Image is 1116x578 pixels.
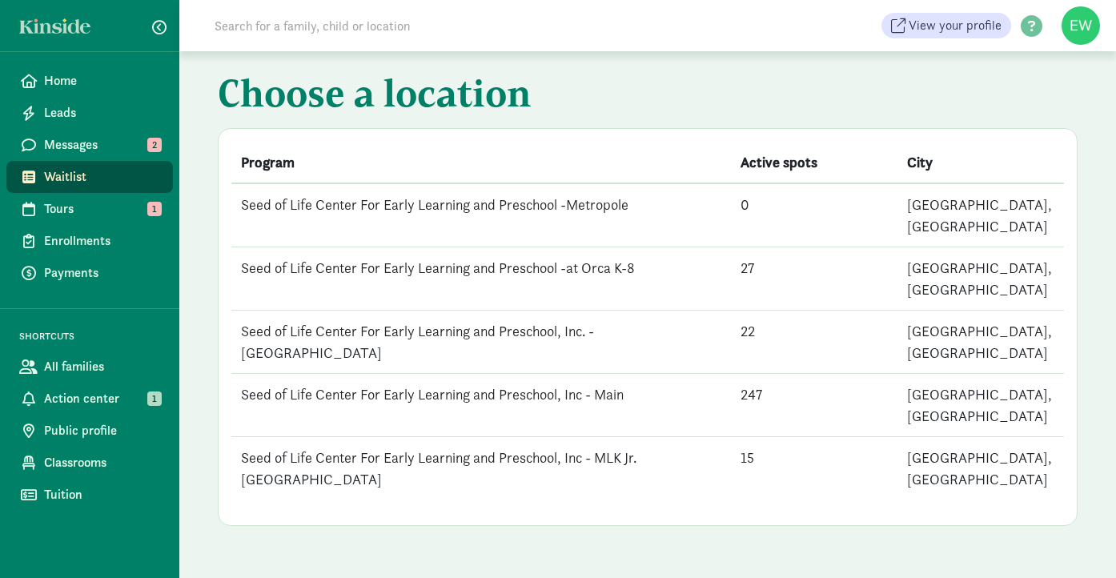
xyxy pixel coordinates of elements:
[731,142,897,183] th: Active spots
[44,389,160,408] span: Action center
[44,199,160,219] span: Tours
[6,447,173,479] a: Classrooms
[147,202,162,216] span: 1
[6,383,173,415] a: Action center 1
[731,437,897,500] td: 15
[731,183,897,247] td: 0
[731,247,897,311] td: 27
[897,247,1064,311] td: [GEOGRAPHIC_DATA], [GEOGRAPHIC_DATA]
[6,225,173,257] a: Enrollments
[6,97,173,129] a: Leads
[147,138,162,152] span: 2
[44,231,160,251] span: Enrollments
[231,311,731,374] td: Seed of Life Center For Early Learning and Preschool, Inc. - [GEOGRAPHIC_DATA]
[205,10,654,42] input: Search for a family, child or location
[44,167,160,187] span: Waitlist
[44,135,160,155] span: Messages
[6,479,173,511] a: Tuition
[218,70,1078,122] h1: Choose a location
[731,311,897,374] td: 22
[909,16,1002,35] span: View your profile
[6,257,173,289] a: Payments
[44,103,160,122] span: Leads
[44,485,160,504] span: Tuition
[6,415,173,447] a: Public profile
[231,374,731,437] td: Seed of Life Center For Early Learning and Preschool, Inc - Main
[44,71,160,90] span: Home
[881,13,1011,38] a: View your profile
[6,193,173,225] a: Tours 1
[44,453,160,472] span: Classrooms
[897,437,1064,500] td: [GEOGRAPHIC_DATA], [GEOGRAPHIC_DATA]
[231,437,731,500] td: Seed of Life Center For Early Learning and Preschool, Inc - MLK Jr. [GEOGRAPHIC_DATA]
[6,129,173,161] a: Messages 2
[231,183,731,247] td: Seed of Life Center For Early Learning and Preschool -Metropole
[147,391,162,406] span: 1
[44,263,160,283] span: Payments
[44,357,160,376] span: All families
[6,161,173,193] a: Waitlist
[897,311,1064,374] td: [GEOGRAPHIC_DATA], [GEOGRAPHIC_DATA]
[231,247,731,311] td: Seed of Life Center For Early Learning and Preschool -at Orca K-8
[231,142,731,183] th: Program
[6,351,173,383] a: All families
[897,142,1064,183] th: City
[897,183,1064,247] td: [GEOGRAPHIC_DATA], [GEOGRAPHIC_DATA]
[897,374,1064,437] td: [GEOGRAPHIC_DATA], [GEOGRAPHIC_DATA]
[6,65,173,97] a: Home
[44,421,160,440] span: Public profile
[731,374,897,437] td: 247
[1036,501,1116,578] iframe: Chat Widget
